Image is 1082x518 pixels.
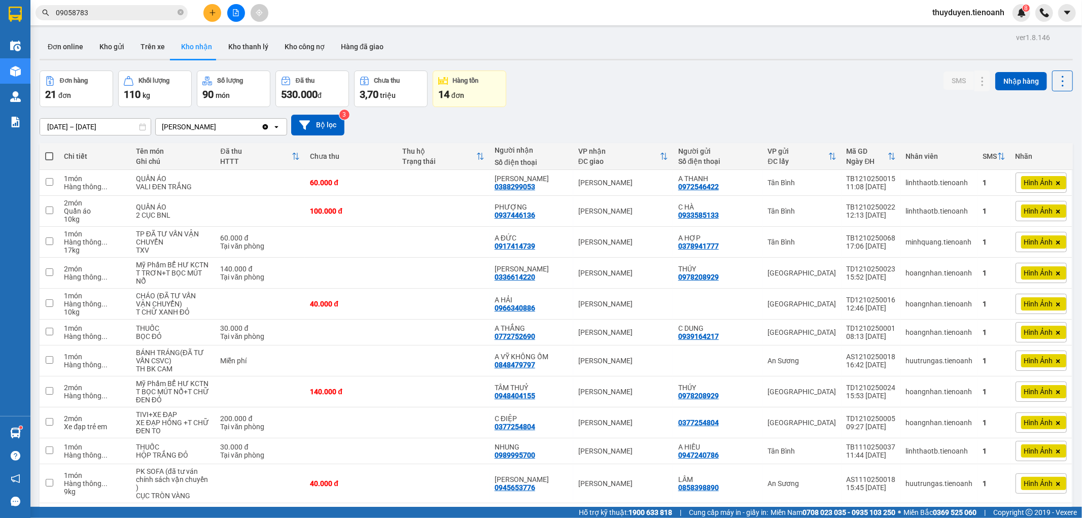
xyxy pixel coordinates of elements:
div: HTTT [221,157,292,165]
div: A HIẾU [678,443,758,451]
span: copyright [1026,509,1033,516]
div: 1 món [64,443,125,451]
div: HỘP TRẮNG ĐỎ [136,451,211,459]
div: CỤC TRÒN VÀNG [136,492,211,500]
div: Miễn phí [221,357,300,365]
div: 0377254804 [678,419,719,427]
button: Kho gửi [91,34,132,59]
span: đ [318,91,322,99]
div: hoangnhan.tienoanh [906,269,973,277]
div: Hàng thông thường [64,332,125,340]
div: Chưa thu [310,152,392,160]
span: 21 [45,88,56,100]
img: warehouse-icon [10,428,21,438]
span: | [984,507,986,518]
div: Mỹ Phẩm BỂ HƯ KCTN [136,379,211,388]
div: THÚY THANH [495,265,568,273]
div: Ghi chú [136,157,211,165]
div: 1 [983,357,1005,365]
th: Toggle SortBy [573,143,673,170]
div: Chưa thu [374,77,400,84]
div: 0772752690 [495,332,535,340]
div: Số điện thoại [678,157,758,165]
div: 1 [983,328,1005,336]
div: 0939164217 [678,332,719,340]
div: A VỸ KHÔNG ỐM [495,353,568,361]
div: [PERSON_NAME] [162,122,216,132]
span: ... [101,238,108,246]
button: Nhập hàng [995,72,1047,90]
div: Thu hộ [402,147,476,155]
div: 140.000 đ [221,265,300,273]
div: Hàng thông thường [64,300,125,308]
span: ⚪️ [898,510,901,514]
span: 110 [124,88,141,100]
span: Hình Ảnh [1024,387,1053,396]
div: C ĐIỆP [495,415,568,423]
div: 15:52 [DATE] [847,273,896,281]
div: [PERSON_NAME] [578,300,668,308]
sup: 1 [19,426,22,429]
div: 1 [983,419,1005,427]
div: 1 [983,238,1005,246]
div: Ngày ĐH [847,157,888,165]
div: huutrungas.tienoanh [906,357,973,365]
div: T BỌC MÚT NỔ+T CHỮ ĐEN ĐỎ [136,388,211,404]
div: [PERSON_NAME] [578,207,668,215]
div: ĐỨC LÊ [495,475,568,484]
div: Tân Bình [768,447,836,455]
span: 3,70 [360,88,378,100]
div: TÂM THUỶ [495,384,568,392]
button: Bộ lọc [291,115,344,135]
div: Hàng tồn [453,77,479,84]
div: TIVI+XE ĐẠP [136,410,211,419]
span: thuyduyen.tienoanh [924,6,1013,19]
strong: 0708 023 035 - 0935 103 250 [802,508,895,516]
span: Hình Ảnh [1024,328,1053,337]
sup: 3 [339,110,350,120]
div: huutrungas.tienoanh [906,479,973,488]
th: Toggle SortBy [216,143,305,170]
div: 2 món [64,415,125,423]
span: triệu [380,91,396,99]
div: [PERSON_NAME] [578,328,668,336]
div: 1 [983,479,1005,488]
button: Chưa thu3,70 triệu [354,71,428,107]
span: Cung cấp máy in - giấy in: [689,507,768,518]
div: 30.000 đ [221,443,300,451]
div: 1 [983,388,1005,396]
span: Hình Ảnh [1024,178,1053,187]
div: 1 [983,207,1005,215]
span: question-circle [11,451,20,461]
div: SMS [983,152,997,160]
div: ĐC giao [578,157,660,165]
button: Kho nhận [173,34,220,59]
div: hoangnhan.tienoanh [906,328,973,336]
input: Selected Cư Kuin. [217,122,218,132]
div: 0378941777 [678,242,719,250]
div: 10 kg [64,308,125,316]
div: THUỐC [136,324,211,332]
div: VALI ĐEN TRẮNG [136,183,211,191]
span: Miền Bắc [903,507,976,518]
th: Toggle SortBy [763,143,842,170]
span: món [216,91,230,99]
div: 0377254804 [495,423,535,431]
div: 0989995700 [495,451,535,459]
div: 1 món [64,175,125,183]
input: Select a date range. [40,119,151,135]
span: 14 [438,88,449,100]
div: VP gửi [768,147,828,155]
div: TB1210250022 [847,203,896,211]
div: Tên món [136,147,211,155]
div: [GEOGRAPHIC_DATA] [768,328,836,336]
div: Trạng thái [402,157,476,165]
span: 90 [202,88,214,100]
button: caret-down [1058,4,1076,22]
strong: 0369 525 060 [933,508,976,516]
div: 11:44 [DATE] [847,451,896,459]
img: warehouse-icon [10,91,21,102]
div: Tân Bình [768,207,836,215]
div: Nhãn [1016,152,1067,160]
div: Đã thu [296,77,315,84]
